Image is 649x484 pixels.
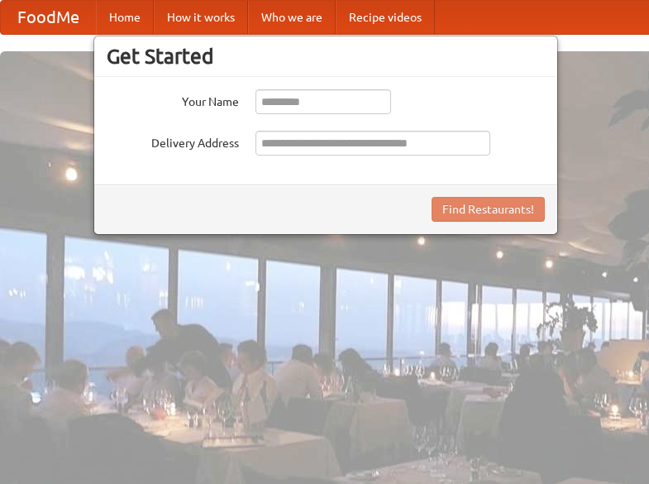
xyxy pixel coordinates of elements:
[96,1,154,34] a: Home
[154,1,248,34] a: How it works
[336,1,435,34] a: Recipe videos
[432,197,545,222] button: Find Restaurants!
[107,89,239,110] label: Your Name
[1,1,96,34] a: FoodMe
[107,131,239,151] label: Delivery Address
[248,1,336,34] a: Who we are
[107,44,545,69] h3: Get Started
